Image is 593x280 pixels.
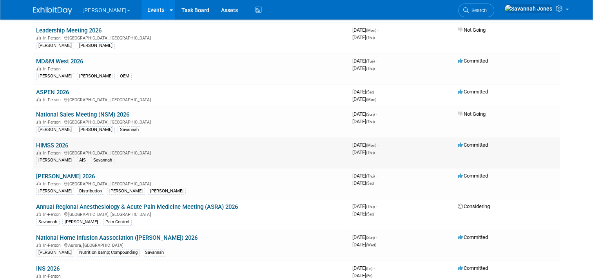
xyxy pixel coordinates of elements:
[366,274,372,278] span: (Fri)
[36,249,74,256] div: [PERSON_NAME]
[376,111,377,117] span: -
[375,89,376,95] span: -
[352,89,376,95] span: [DATE]
[366,59,375,63] span: (Tue)
[36,212,41,216] img: In-Person Event
[143,249,166,256] div: Savannah
[366,97,376,102] span: (Mon)
[36,219,60,226] div: Savannah
[352,96,376,102] span: [DATE]
[366,112,375,117] span: (Sun)
[148,188,186,195] div: [PERSON_NAME]
[352,180,374,186] span: [DATE]
[504,4,553,13] img: Savannah Jones
[36,180,346,187] div: [GEOGRAPHIC_DATA], [GEOGRAPHIC_DATA]
[118,126,141,133] div: Savannah
[366,205,375,209] span: (Thu)
[377,142,379,148] span: -
[36,242,346,248] div: Aurora, [GEOGRAPHIC_DATA]
[36,265,60,272] a: INS 2026
[366,235,375,240] span: (Sun)
[352,142,379,148] span: [DATE]
[352,211,374,217] span: [DATE]
[36,142,68,149] a: HIMSS 2026
[376,203,377,209] span: -
[352,265,375,271] span: [DATE]
[366,181,374,185] span: (Sat)
[43,120,63,125] span: In-Person
[36,118,346,125] div: [GEOGRAPHIC_DATA], [GEOGRAPHIC_DATA]
[77,73,115,80] div: [PERSON_NAME]
[36,274,41,278] img: In-Person Event
[36,203,238,210] a: Annual Regional Anesthesiology & Acute Pain Medicine Meeting (ASRA) 2026
[366,66,375,71] span: (Thu)
[352,118,375,124] span: [DATE]
[458,173,488,179] span: Committed
[36,211,346,217] div: [GEOGRAPHIC_DATA], [GEOGRAPHIC_DATA]
[458,142,488,148] span: Committed
[352,173,377,179] span: [DATE]
[469,7,487,13] span: Search
[36,34,346,41] div: [GEOGRAPHIC_DATA], [GEOGRAPHIC_DATA]
[366,243,376,247] span: (Wed)
[458,265,488,271] span: Committed
[352,242,376,248] span: [DATE]
[352,34,375,40] span: [DATE]
[36,120,41,124] img: In-Person Event
[366,28,376,32] span: (Mon)
[43,97,63,102] span: In-Person
[36,173,95,180] a: [PERSON_NAME] 2026
[352,58,377,64] span: [DATE]
[77,157,88,164] div: AIS
[366,151,375,155] span: (Thu)
[77,126,115,133] div: [PERSON_NAME]
[36,73,74,80] div: [PERSON_NAME]
[36,243,41,247] img: In-Person Event
[77,249,140,256] div: Nutrition &amp; Compounding
[43,151,63,156] span: In-Person
[62,219,100,226] div: [PERSON_NAME]
[36,89,69,96] a: ASPEN 2026
[36,234,198,241] a: National Home Infusion Aassociation ([PERSON_NAME]) 2026
[458,27,486,33] span: Not Going
[352,27,379,33] span: [DATE]
[366,143,376,147] span: (Mon)
[376,173,377,179] span: -
[366,266,372,271] span: (Fri)
[366,90,374,94] span: (Sat)
[36,111,129,118] a: National Sales Meeting (NSM) 2026
[43,36,63,41] span: In-Person
[43,243,63,248] span: In-Person
[36,188,74,195] div: [PERSON_NAME]
[43,274,63,279] span: In-Person
[366,120,375,124] span: (Thu)
[458,58,488,64] span: Committed
[352,273,372,278] span: [DATE]
[374,265,375,271] span: -
[118,73,132,80] div: OEM
[376,58,377,64] span: -
[458,234,488,240] span: Committed
[36,96,346,102] div: [GEOGRAPHIC_DATA], [GEOGRAPHIC_DATA]
[36,36,41,39] img: In-Person Event
[352,111,377,117] span: [DATE]
[458,89,488,95] span: Committed
[366,36,375,40] span: (Thu)
[366,174,375,178] span: (Thu)
[43,181,63,187] span: In-Person
[77,188,104,195] div: Distribution
[77,42,115,49] div: [PERSON_NAME]
[91,157,114,164] div: Savannah
[366,212,374,216] span: (Sat)
[352,65,375,71] span: [DATE]
[352,234,377,240] span: [DATE]
[36,58,83,65] a: MD&M West 2026
[36,27,102,34] a: Leadership Meeting 2026
[43,66,63,72] span: In-Person
[376,234,377,240] span: -
[36,151,41,154] img: In-Person Event
[458,203,490,209] span: Considering
[36,149,346,156] div: [GEOGRAPHIC_DATA], [GEOGRAPHIC_DATA]
[36,126,74,133] div: [PERSON_NAME]
[36,66,41,70] img: In-Person Event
